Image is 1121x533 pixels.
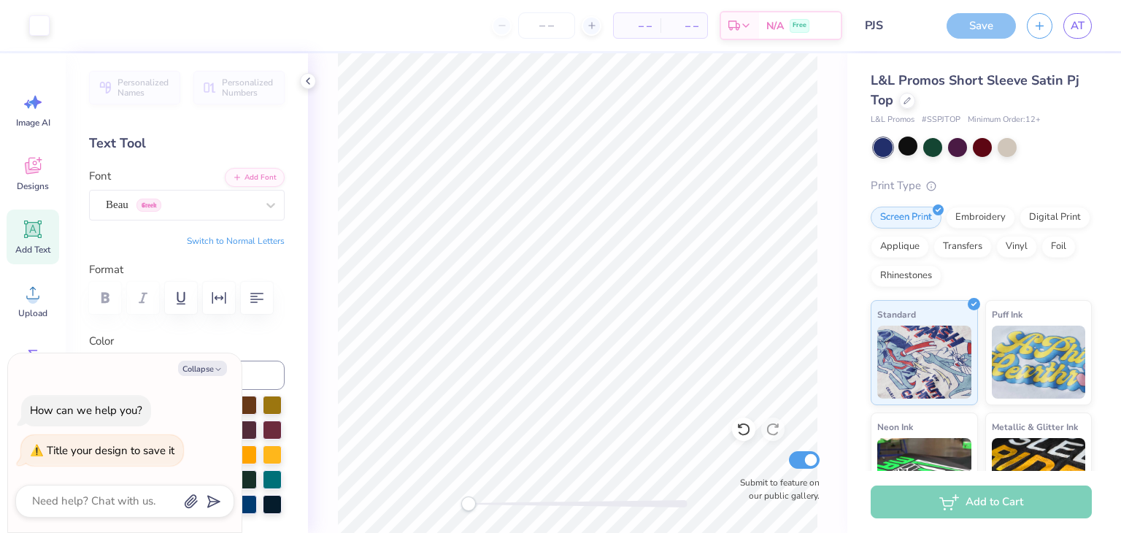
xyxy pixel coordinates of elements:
span: L&L Promos [871,114,914,126]
span: – – [669,18,698,34]
img: Standard [877,326,971,399]
input: – – [518,12,575,39]
span: # SSPJTOP [922,114,960,126]
div: Applique [871,236,929,258]
span: Designs [17,180,49,192]
div: Print Type [871,177,1092,194]
div: Title your design to save it [47,443,174,458]
span: Personalized Numbers [222,77,276,98]
span: Upload [18,307,47,319]
span: Puff Ink [992,307,1022,322]
div: Text Tool [89,134,285,153]
label: Font [89,168,111,185]
div: How can we help you? [30,403,142,418]
div: Transfers [933,236,992,258]
span: L&L Promos Short Sleeve Satin Pj Top [871,72,1079,109]
div: Foil [1041,236,1076,258]
label: Submit to feature on our public gallery. [732,476,820,502]
span: – – [623,18,652,34]
span: Standard [877,307,916,322]
div: Vinyl [996,236,1037,258]
span: Add Text [15,244,50,256]
span: Metallic & Glitter Ink [992,419,1078,434]
span: AT [1071,18,1085,34]
div: Screen Print [871,207,941,229]
span: Neon Ink [877,419,913,434]
span: Personalized Names [118,77,172,98]
div: Digital Print [1020,207,1090,229]
label: Format [89,261,285,278]
div: Embroidery [946,207,1015,229]
span: N/A [766,18,784,34]
a: AT [1063,13,1092,39]
img: Puff Ink [992,326,1086,399]
span: Image AI [16,117,50,129]
div: Accessibility label [461,496,476,511]
img: Metallic & Glitter Ink [992,438,1086,511]
button: Switch to Normal Letters [187,235,285,247]
input: Untitled Design [853,11,925,40]
button: Personalized Numbers [193,71,285,104]
button: Personalized Names [89,71,180,104]
button: Add Font [225,168,285,187]
button: Collapse [178,361,227,376]
img: Neon Ink [877,438,971,511]
span: Free [793,20,806,31]
div: Rhinestones [871,265,941,287]
label: Color [89,333,285,350]
span: Minimum Order: 12 + [968,114,1041,126]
